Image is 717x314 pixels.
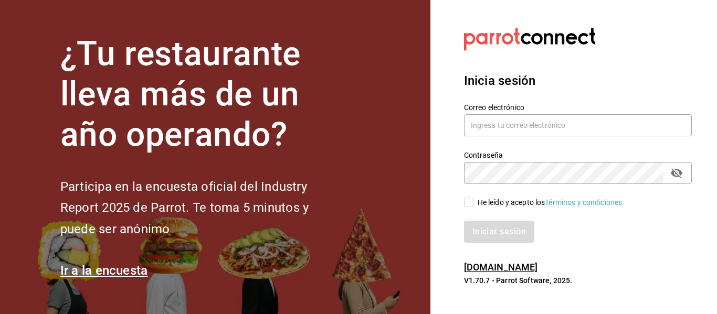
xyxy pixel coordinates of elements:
a: Ir a la encuesta [60,263,148,278]
h2: Participa en la encuesta oficial del Industry Report 2025 de Parrot. Te toma 5 minutos y puede se... [60,176,344,240]
a: [DOMAIN_NAME] [464,262,538,273]
p: V1.70.7 - Parrot Software, 2025. [464,275,692,286]
input: Ingresa tu correo electrónico [464,114,692,136]
div: He leído y acepto los [478,197,625,208]
h1: ¿Tu restaurante lleva más de un año operando? [60,34,344,155]
h3: Inicia sesión [464,71,692,90]
button: passwordField [668,164,686,182]
label: Contraseña [464,151,692,159]
a: Términos y condiciones. [545,198,624,207]
label: Correo electrónico [464,104,692,111]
